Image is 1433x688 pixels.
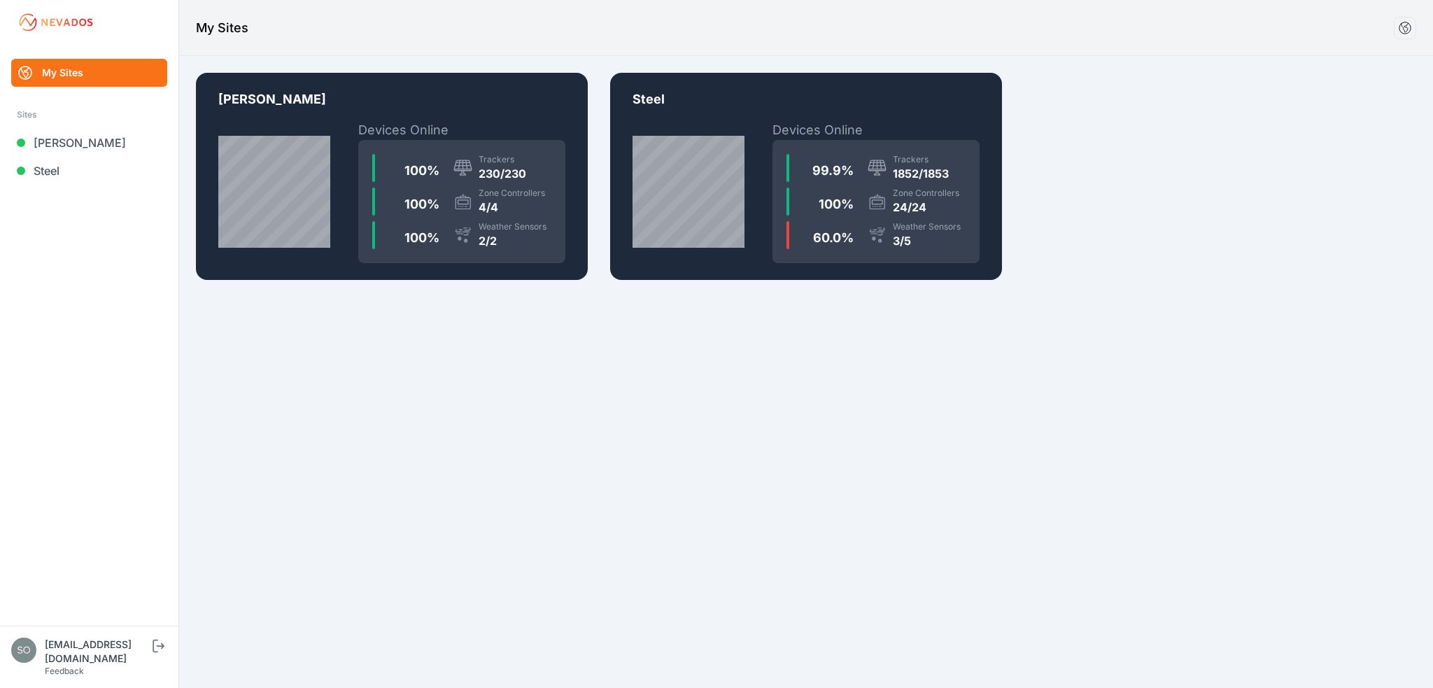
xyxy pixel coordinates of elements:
[11,638,36,663] img: solvocc@solvenergy.com
[45,666,84,676] a: Feedback
[479,188,545,199] div: Zone Controllers
[479,165,526,182] div: 230/230
[17,106,162,123] div: Sites
[404,230,439,245] span: 100 %
[633,90,980,120] p: Steel
[479,199,545,216] div: 4/4
[893,188,959,199] div: Zone Controllers
[17,11,95,34] img: Nevados
[45,638,150,666] div: [EMAIL_ADDRESS][DOMAIN_NAME]
[813,230,854,245] span: 60.0 %
[196,18,248,38] h1: My Sites
[218,90,565,120] p: [PERSON_NAME]
[479,221,546,232] div: Weather Sensors
[893,232,961,249] div: 3/5
[893,199,959,216] div: 24/24
[479,232,546,249] div: 2/2
[11,157,167,185] a: Steel
[893,154,949,165] div: Trackers
[893,221,961,232] div: Weather Sensors
[358,120,565,140] h2: Devices Online
[11,129,167,157] a: [PERSON_NAME]
[772,120,980,140] h2: Devices Online
[196,73,588,280] a: UT-01
[812,163,854,178] span: 99.9 %
[893,165,949,182] div: 1852/1853
[11,59,167,87] a: My Sites
[404,197,439,211] span: 100 %
[479,154,526,165] div: Trackers
[819,197,854,211] span: 100 %
[404,163,439,178] span: 100 %
[610,73,1002,280] a: UT-02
